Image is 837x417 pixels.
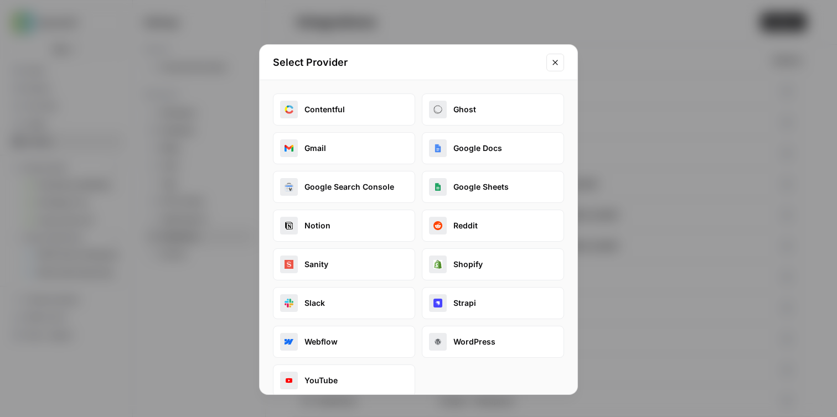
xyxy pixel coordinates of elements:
button: google_docsGoogle Docs [422,132,564,164]
button: youtubeYouTube [273,364,415,397]
img: contentful [285,105,293,114]
button: contentfulContentful [273,93,415,126]
img: google_docs [433,144,442,153]
button: google_sheetsGoogle Sheets [422,171,564,203]
img: notion [285,221,293,230]
button: webflow_oauthWebflow [273,326,415,358]
button: wordpressWordPress [422,326,564,358]
button: google_search_consoleGoogle Search Console [273,171,415,203]
button: redditReddit [422,210,564,242]
button: shopifyShopify [422,248,564,280]
img: google_sheets [433,183,442,191]
img: youtube [285,376,293,385]
img: strapi [433,299,442,307]
img: wordpress [433,337,442,346]
img: slack [285,299,293,307]
img: gmail [285,144,293,153]
button: slackSlack [273,287,415,319]
img: ghost [433,105,442,114]
button: ghostGhost [422,93,564,126]
img: shopify [433,260,442,269]
img: sanity [285,260,293,269]
img: reddit [433,221,442,230]
button: notionNotion [273,210,415,242]
button: strapiStrapi [422,287,564,319]
img: google_search_console [285,183,293,191]
img: webflow_oauth [285,337,293,346]
button: gmailGmail [273,132,415,164]
h2: Select Provider [273,55,540,70]
button: sanitySanity [273,248,415,280]
button: Close modal [546,54,564,71]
